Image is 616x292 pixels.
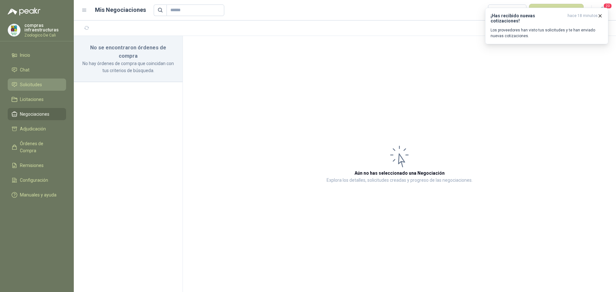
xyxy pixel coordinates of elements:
span: 20 [603,3,612,9]
h1: Mis Negociaciones [95,5,146,14]
span: Todas [492,5,523,15]
a: Inicio [8,49,66,61]
p: Explora los detalles, solicitudes creadas y progreso de las negociaciones. [327,177,473,184]
span: hace 18 minutos [568,13,598,23]
button: Nueva negociación [529,4,584,17]
h3: Aún no has seleccionado una Negociación [355,170,445,177]
button: 20 [597,4,608,16]
p: compras infraestructuras [24,23,66,32]
h3: ¡Has recibido nuevas cotizaciones! [491,13,565,23]
p: No hay órdenes de compra que coincidan con tus criterios de búsqueda. [81,60,175,74]
span: Inicio [20,52,30,59]
span: Negociaciones [20,111,49,118]
a: Negociaciones [8,108,66,120]
span: Remisiones [20,162,44,169]
span: Chat [20,66,30,73]
span: Adjudicación [20,125,46,132]
span: Manuales y ayuda [20,191,56,198]
a: Adjudicación [8,123,66,135]
a: Chat [8,64,66,76]
h3: No se encontraron órdenes de compra [81,44,175,60]
span: Configuración [20,177,48,184]
p: Zoologico De Cali [24,33,66,37]
img: Company Logo [8,24,20,36]
span: Licitaciones [20,96,44,103]
p: Los proveedores han visto tus solicitudes y te han enviado nuevas cotizaciones. [491,27,603,39]
a: Órdenes de Compra [8,138,66,157]
button: ¡Has recibido nuevas cotizaciones!hace 18 minutos Los proveedores han visto tus solicitudes y te ... [485,8,608,44]
img: Logo peakr [8,8,40,15]
a: Solicitudes [8,79,66,91]
a: Licitaciones [8,93,66,105]
a: Configuración [8,174,66,186]
span: Solicitudes [20,81,42,88]
a: Manuales y ayuda [8,189,66,201]
a: Remisiones [8,159,66,171]
span: Órdenes de Compra [20,140,60,154]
